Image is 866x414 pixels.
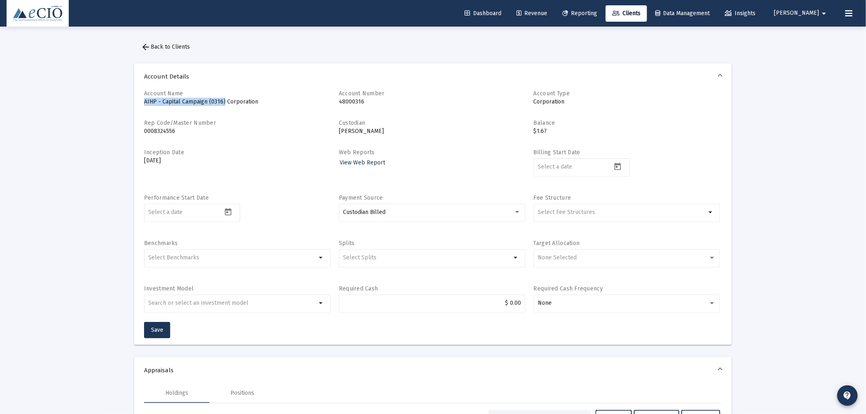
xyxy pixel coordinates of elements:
[134,39,196,55] button: Back to Clients
[458,5,508,22] a: Dashboard
[149,254,317,261] input: Select Benchmarks
[534,149,580,156] label: Billing Start Date
[134,90,732,345] div: Account Details
[343,253,511,263] mat-chip-list: Selection
[165,389,188,397] div: Holdings
[538,207,706,217] mat-chip-list: Selection
[538,164,611,170] input: Select a date
[343,254,511,261] input: Select Splits
[222,206,234,218] button: Open calendar
[144,194,209,201] label: Performance Start Date
[725,10,756,17] span: Insights
[149,209,222,216] input: Select a date
[339,149,375,156] label: Web Reports
[562,10,597,17] span: Reporting
[13,5,63,22] img: Dashboard
[339,194,383,201] label: Payment Source
[510,5,554,22] a: Revenue
[534,240,580,247] label: Target Allocation
[339,127,525,135] p: [PERSON_NAME]
[144,240,178,247] label: Benchmarks
[144,285,194,292] label: Investment Model
[151,326,163,333] span: Save
[134,63,732,90] mat-expansion-panel-header: Account Details
[611,160,623,172] button: Open calendar
[141,43,190,50] span: Back to Clients
[511,253,521,263] mat-icon: arrow_drop_down
[774,10,819,17] span: [PERSON_NAME]
[144,98,331,106] p: AIHP - Capital Campaign (0316) Corporation
[534,285,603,292] label: Required Cash Frequency
[819,5,829,22] mat-icon: arrow_drop_down
[141,42,151,52] mat-icon: arrow_back
[556,5,604,22] a: Reporting
[144,119,216,126] label: Rep Code/Master Number
[339,240,355,247] label: Splits
[843,391,852,400] mat-icon: contact_support
[649,5,717,22] a: Data Management
[343,300,521,306] input: $2000.00
[534,127,720,135] p: $1.67
[339,119,365,126] label: Custodian
[538,209,706,216] input: Select Fee Structures
[465,10,501,17] span: Dashboard
[316,253,326,263] mat-icon: arrow_drop_down
[538,299,552,306] span: None
[316,298,326,308] mat-icon: arrow_drop_down
[534,90,570,97] label: Account Type
[144,149,184,156] label: Inception Date
[144,127,331,135] p: 0008324556
[134,357,732,383] mat-expansion-panel-header: Appraisals
[144,366,719,374] span: Appraisals
[339,90,385,97] label: Account Number
[339,98,525,106] p: 48000316
[534,194,571,201] label: Fee Structure
[719,5,762,22] a: Insights
[339,285,378,292] label: Required Cash
[606,5,647,22] a: Clients
[149,300,317,306] input: undefined
[534,119,555,126] label: Balance
[144,157,331,165] p: [DATE]
[538,254,577,261] span: None Selected
[144,90,183,97] label: Account Name
[765,5,839,21] button: [PERSON_NAME]
[340,159,385,166] span: View Web Report
[534,98,720,106] p: Corporation
[230,389,254,397] div: Positions
[144,72,719,81] span: Account Details
[149,253,317,263] mat-chip-list: Selection
[516,10,547,17] span: Revenue
[706,207,716,217] mat-icon: arrow_drop_down
[612,10,640,17] span: Clients
[343,209,386,216] span: Custodian Billed
[144,322,170,338] button: Save
[656,10,710,17] span: Data Management
[339,157,386,169] a: View Web Report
